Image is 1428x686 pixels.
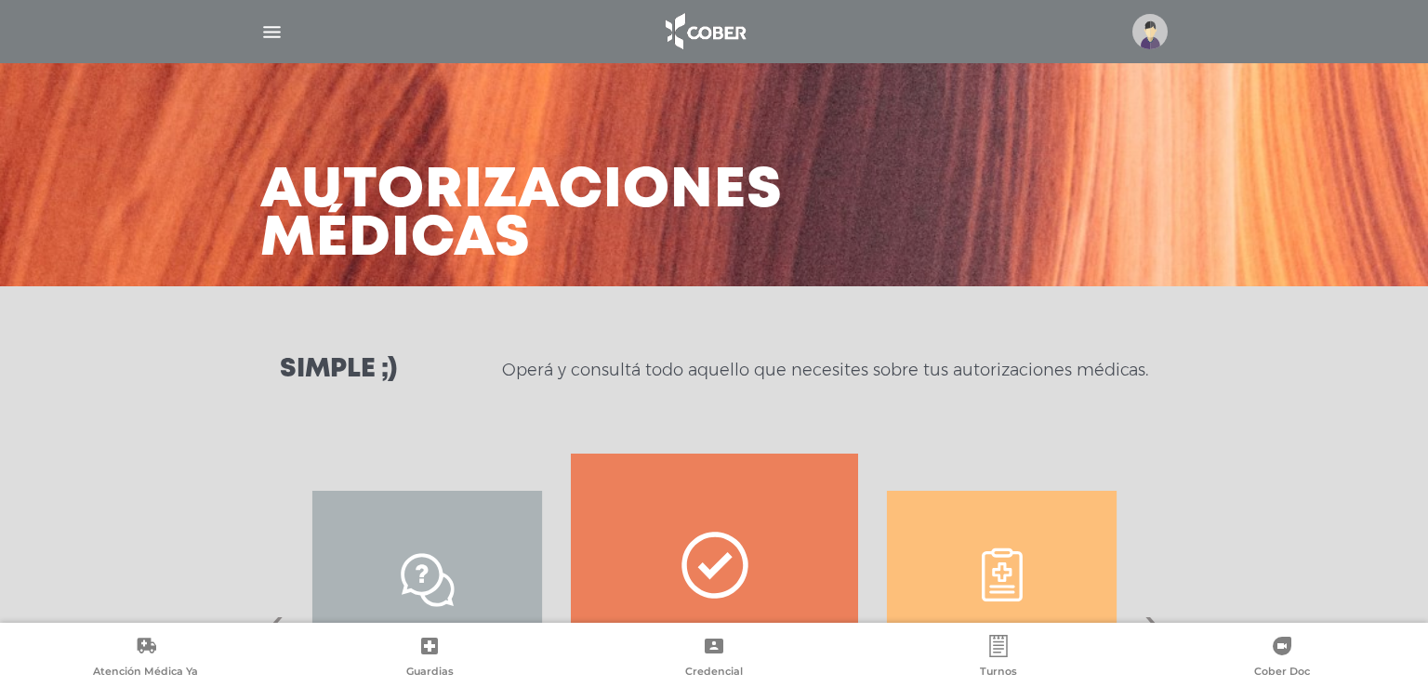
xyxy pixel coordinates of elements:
[260,167,783,264] h3: Autorizaciones médicas
[1254,665,1310,681] span: Cober Doc
[655,9,753,54] img: logo_cober_home-white.png
[4,635,288,682] a: Atención Médica Ya
[288,635,573,682] a: Guardias
[685,665,743,681] span: Credencial
[406,665,454,681] span: Guardias
[1140,635,1424,682] a: Cober Doc
[572,635,856,682] a: Credencial
[980,665,1017,681] span: Turnos
[260,20,284,44] img: Cober_menu-lines-white.svg
[280,357,397,383] h3: Simple ;)
[856,635,1141,682] a: Turnos
[1132,14,1168,49] img: profile-placeholder.svg
[93,665,198,681] span: Atención Médica Ya
[502,359,1148,381] p: Operá y consultá todo aquello que necesites sobre tus autorizaciones médicas.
